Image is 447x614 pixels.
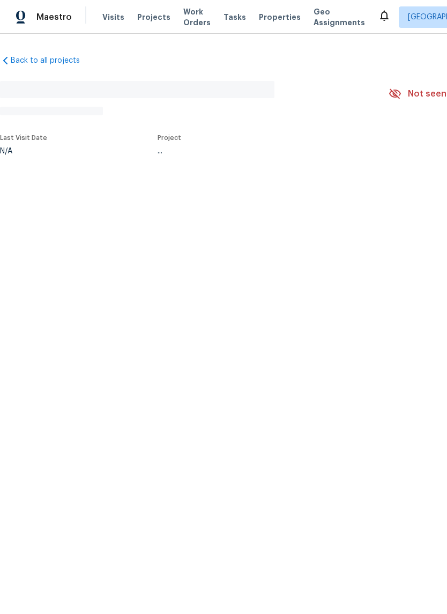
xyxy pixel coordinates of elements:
[102,12,124,23] span: Visits
[314,6,365,28] span: Geo Assignments
[223,13,246,21] span: Tasks
[36,12,72,23] span: Maestro
[158,147,363,155] div: ...
[158,135,181,141] span: Project
[259,12,301,23] span: Properties
[183,6,211,28] span: Work Orders
[137,12,170,23] span: Projects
